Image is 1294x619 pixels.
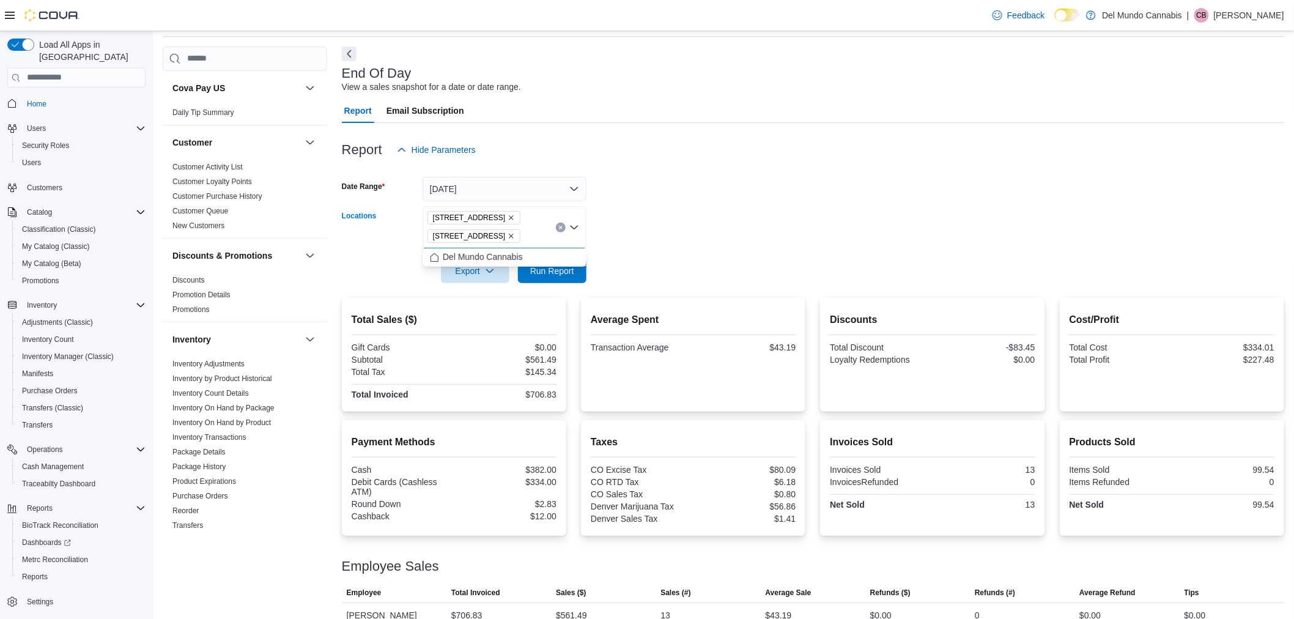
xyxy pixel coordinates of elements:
[591,489,691,499] div: CO Sales Tax
[22,479,95,489] span: Traceabilty Dashboard
[172,108,234,117] span: Daily Tip Summary
[17,349,146,364] span: Inventory Manager (Classic)
[2,120,150,137] button: Users
[22,180,146,195] span: Customers
[17,155,146,170] span: Users
[22,158,41,168] span: Users
[556,588,586,598] span: Sales ($)
[17,332,146,347] span: Inventory Count
[12,399,150,417] button: Transfers (Classic)
[12,331,150,348] button: Inventory Count
[2,593,150,610] button: Settings
[172,521,203,530] a: Transfers
[352,355,452,365] div: Subtotal
[1194,8,1209,23] div: Cody Brumfield
[12,137,150,154] button: Security Roles
[172,448,226,456] a: Package Details
[22,205,146,220] span: Catalog
[1174,500,1274,510] div: 99.54
[870,588,911,598] span: Refunds ($)
[12,314,150,331] button: Adjustments (Classic)
[1007,9,1044,21] span: Feedback
[22,521,98,530] span: BioTrack Reconciliation
[17,138,146,153] span: Security Roles
[17,315,146,330] span: Adjustments (Classic)
[1197,8,1207,23] span: CB
[22,121,51,136] button: Users
[303,248,317,263] button: Discounts & Promotions
[441,259,509,283] button: Export
[172,163,243,171] a: Customer Activity List
[935,343,1035,352] div: -$83.45
[830,465,930,475] div: Invoices Sold
[830,355,930,365] div: Loyalty Redemptions
[1070,355,1170,365] div: Total Profit
[352,390,409,399] strong: Total Invoiced
[2,204,150,221] button: Catalog
[17,401,88,415] a: Transfers (Classic)
[2,500,150,517] button: Reports
[988,3,1049,28] a: Feedback
[172,250,272,262] h3: Discounts & Promotions
[433,212,506,224] span: [STREET_ADDRESS]
[1070,465,1170,475] div: Items Sold
[172,207,228,215] a: Customer Queue
[172,506,199,515] a: Reorder
[569,223,579,232] button: Close list of options
[22,317,93,327] span: Adjustments (Classic)
[344,98,372,123] span: Report
[12,221,150,238] button: Classification (Classic)
[352,465,452,475] div: Cash
[22,259,81,269] span: My Catalog (Beta)
[172,491,228,501] span: Purchase Orders
[556,223,566,232] button: Clear input
[17,366,146,381] span: Manifests
[172,506,199,516] span: Reorder
[1055,21,1056,22] span: Dark Mode
[22,442,146,457] span: Operations
[1185,588,1199,598] span: Tips
[22,462,84,472] span: Cash Management
[508,232,515,240] button: Remove 6302 E Colfax Ave from selection in this group
[591,502,691,511] div: Denver Marijuana Tax
[591,343,691,352] div: Transaction Average
[830,477,930,487] div: InvoicesRefunded
[22,298,146,313] span: Inventory
[24,9,79,21] img: Cova
[22,501,146,516] span: Reports
[17,552,93,567] a: Metrc Reconciliation
[352,511,452,521] div: Cashback
[172,477,236,486] a: Product Expirations
[172,374,272,383] a: Inventory by Product Historical
[347,588,382,598] span: Employee
[172,404,275,412] a: Inventory On Hand by Package
[935,477,1035,487] div: 0
[433,230,506,242] span: [STREET_ADDRESS]
[1070,477,1170,487] div: Items Refunded
[22,403,83,413] span: Transfers (Classic)
[22,96,146,111] span: Home
[17,535,146,550] span: Dashboards
[456,499,556,509] div: $2.83
[12,568,150,585] button: Reports
[27,445,63,454] span: Operations
[27,503,53,513] span: Reports
[830,313,1035,327] h2: Discounts
[12,382,150,399] button: Purchase Orders
[17,366,58,381] a: Manifests
[303,135,317,150] button: Customer
[172,492,228,500] a: Purchase Orders
[172,359,245,369] span: Inventory Adjustments
[1174,477,1274,487] div: 0
[456,367,556,377] div: $145.34
[172,374,272,384] span: Inventory by Product Historical
[12,458,150,475] button: Cash Management
[427,229,521,243] span: 6302 E Colfax Ave
[172,403,275,413] span: Inventory On Hand by Package
[2,441,150,458] button: Operations
[530,265,574,277] span: Run Report
[172,177,252,186] a: Customer Loyalty Points
[17,155,46,170] a: Users
[17,349,119,364] a: Inventory Manager (Classic)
